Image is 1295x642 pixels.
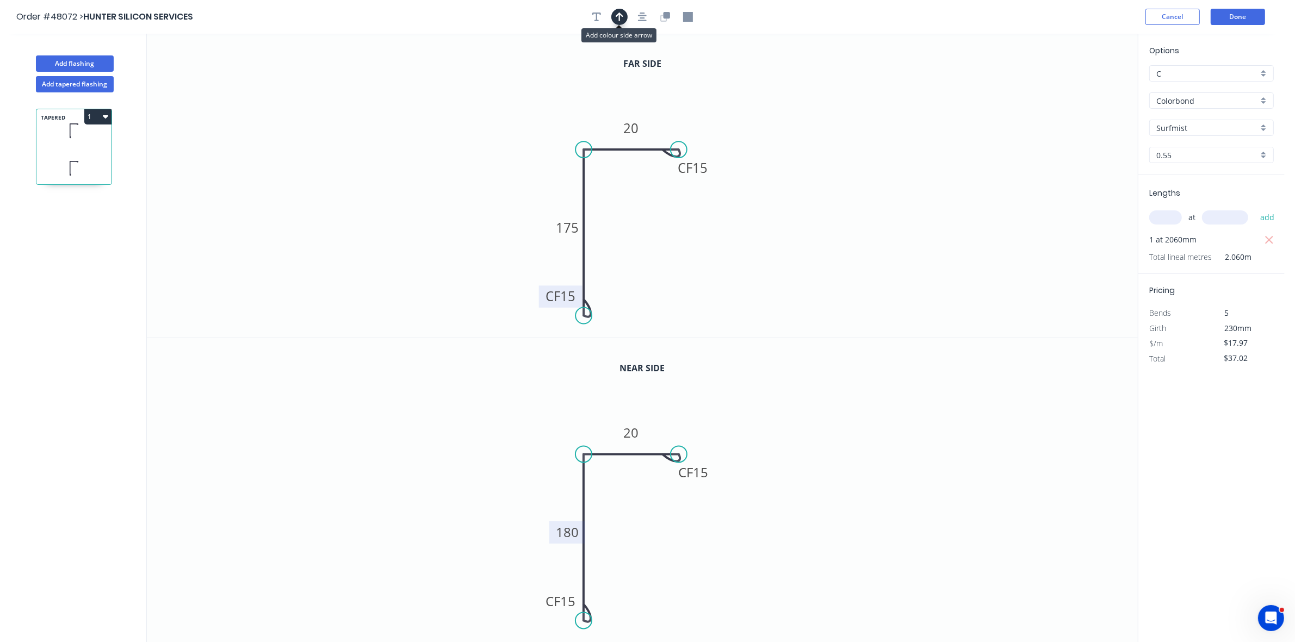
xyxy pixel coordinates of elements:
span: $/m [1149,338,1163,348]
tspan: 15 [560,287,575,305]
button: Add flashing [36,55,114,72]
svg: 0 [147,34,1138,338]
tspan: CF [678,463,693,481]
input: Price level [1156,68,1258,79]
span: Girth [1149,323,1166,333]
tspan: CF [546,287,560,305]
button: 1 [84,109,111,124]
span: Total lineal metres [1149,250,1212,265]
button: Done [1211,9,1265,25]
tspan: CF [546,592,560,610]
button: Add tapered flashing [36,76,114,92]
span: Bends [1149,308,1171,318]
span: 1 at 2060mm [1149,232,1197,247]
span: Total [1149,353,1166,364]
div: Add colour side arrow [581,28,656,42]
input: Colour [1156,122,1258,134]
tspan: 20 [624,119,639,137]
span: 2.060m [1212,250,1251,265]
span: Pricing [1149,285,1175,296]
button: Cancel [1145,9,1200,25]
input: Thickness [1156,149,1258,161]
span: HUNTER SILICON SERVICES [83,10,193,23]
tspan: 15 [693,159,708,177]
button: add [1255,208,1280,227]
tspan: 15 [693,463,708,481]
span: at [1188,210,1195,225]
span: Options [1149,45,1179,56]
span: Lengths [1149,188,1180,198]
tspan: 175 [556,219,579,236]
tspan: 15 [560,592,575,610]
tspan: 180 [556,523,579,541]
input: Material [1156,95,1258,107]
span: Order #48072 > [16,10,83,23]
span: 5 [1225,308,1229,318]
span: 230mm [1225,323,1252,333]
tspan: CF [678,159,693,177]
iframe: Intercom live chat [1258,605,1284,631]
tspan: 20 [624,424,639,442]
